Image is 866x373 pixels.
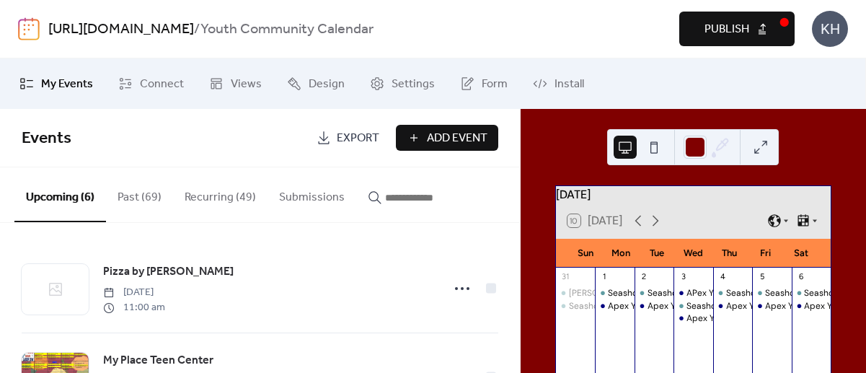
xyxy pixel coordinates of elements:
[717,272,728,283] div: 4
[812,11,848,47] div: KH
[276,64,355,103] a: Design
[686,287,817,299] div: APex Youth Connection Bike Bus
[595,287,634,299] div: Seashore Trolley Museum
[200,16,374,43] b: Youth Community Calendar
[359,64,446,103] a: Settings
[648,300,818,312] div: Apex Youth Connection & Open Bike Shop
[556,287,595,299] div: Pierson's Lane Children's Garden Program
[449,64,518,103] a: Form
[427,130,487,147] span: Add Event
[103,263,234,281] span: Pizza by [PERSON_NAME]
[752,300,791,312] div: Apex Youth Connection & Open Bike Shop
[679,12,795,46] button: Publish
[608,287,711,299] div: Seashore Trolley Museum
[198,64,273,103] a: Views
[604,239,640,268] div: Mon
[522,64,595,103] a: Install
[9,64,104,103] a: My Events
[639,272,650,283] div: 2
[392,76,435,93] span: Settings
[231,76,262,93] span: Views
[268,167,356,221] button: Submissions
[747,239,783,268] div: Fri
[752,287,791,299] div: Seashore Trolley Museum
[103,352,213,369] span: My Place Teen Center
[704,21,749,38] span: Publish
[306,125,390,151] a: Export
[713,300,752,312] div: Apex Youth Connection & Open Bike Shop
[792,300,831,312] div: Apex Youth Connection & Open Bike Shop
[639,239,675,268] div: Tue
[599,272,610,283] div: 1
[726,287,829,299] div: Seashore Trolley Museum
[678,272,689,283] div: 3
[673,312,712,325] div: Apex Youth Connection & Open Bike Shop
[103,285,165,300] span: [DATE]
[792,287,831,299] div: Seashore Trolley Museum
[673,287,712,299] div: APex Youth Connection Bike Bus
[103,263,234,281] a: Pizza by [PERSON_NAME]
[48,16,194,43] a: [URL][DOMAIN_NAME]
[567,239,604,268] div: Sun
[635,300,673,312] div: Apex Youth Connection & Open Bike Shop
[103,351,213,370] a: My Place Teen Center
[106,167,173,221] button: Past (69)
[648,287,751,299] div: Seashore Trolley Museum
[41,76,93,93] span: My Events
[556,186,831,203] div: [DATE]
[560,272,571,283] div: 31
[713,287,752,299] div: Seashore Trolley Museum
[22,123,71,154] span: Events
[556,300,595,312] div: Seashore Trolley Museum
[309,76,345,93] span: Design
[675,239,711,268] div: Wed
[756,272,767,283] div: 5
[711,239,747,268] div: Thu
[337,130,379,147] span: Export
[569,300,672,312] div: Seashore Trolley Museum
[482,76,508,93] span: Form
[608,300,779,312] div: Apex Youth Connection & Open Bike Shop
[396,125,498,151] button: Add Event
[554,76,584,93] span: Install
[18,17,40,40] img: logo
[103,300,165,315] span: 11:00 am
[686,300,790,312] div: Seashore Trolley Museum
[673,300,712,312] div: Seashore Trolley Museum
[569,287,747,299] div: [PERSON_NAME] Children's Garden Program
[194,16,200,43] b: /
[635,287,673,299] div: Seashore Trolley Museum
[14,167,106,222] button: Upcoming (6)
[783,239,819,268] div: Sat
[595,300,634,312] div: Apex Youth Connection & Open Bike Shop
[686,312,857,325] div: Apex Youth Connection & Open Bike Shop
[173,167,268,221] button: Recurring (49)
[107,64,195,103] a: Connect
[796,272,807,283] div: 6
[140,76,184,93] span: Connect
